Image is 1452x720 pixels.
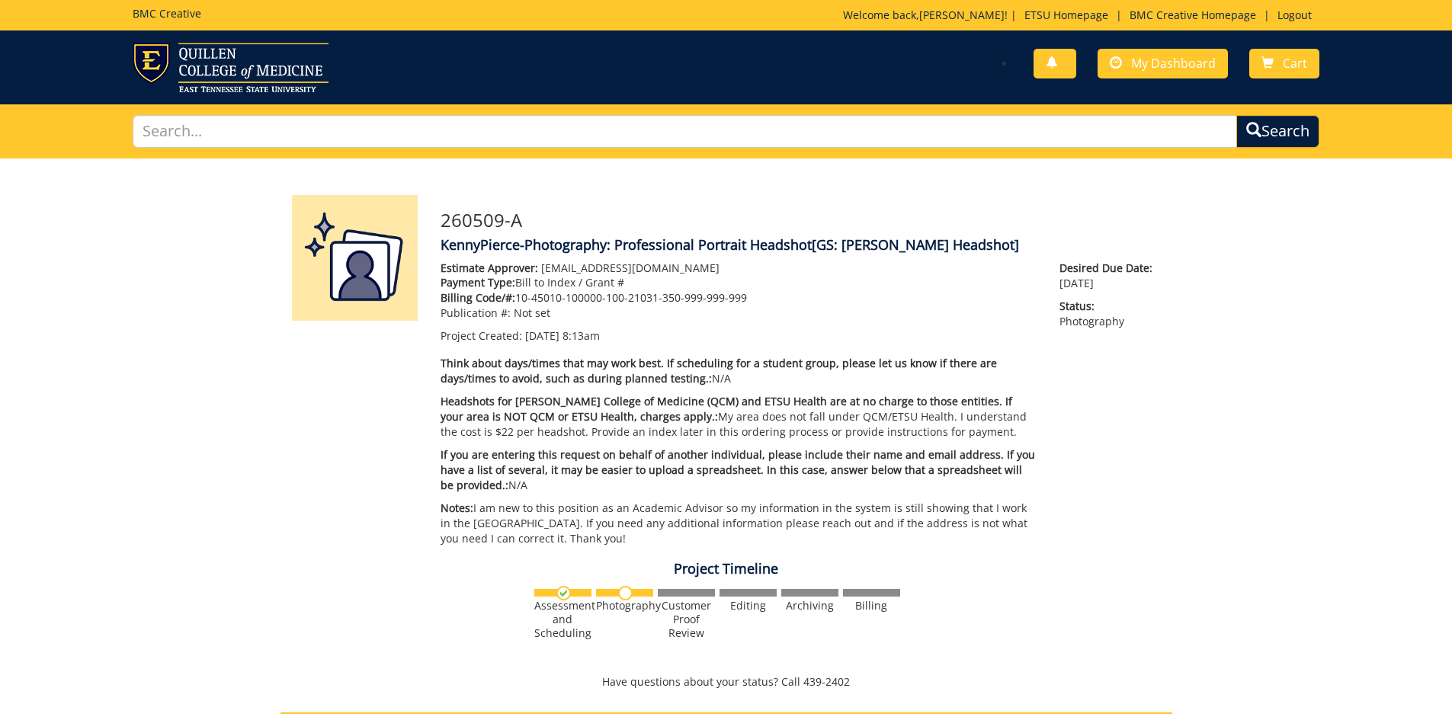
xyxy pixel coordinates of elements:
span: Publication #: [441,306,511,320]
a: BMC Creative Homepage [1122,8,1264,22]
span: [DATE] 8:13am [525,328,600,343]
span: [GS: [PERSON_NAME] Headshot] [812,235,1019,254]
span: Cart [1283,55,1307,72]
p: N/A [441,447,1037,493]
span: Status: [1059,299,1160,314]
span: Estimate Approver: [441,261,538,275]
img: Product featured image [292,195,418,321]
p: Bill to Index / Grant # [441,275,1037,290]
div: Photography [596,599,653,613]
input: Search... [133,115,1238,148]
p: Have questions about your status? Call 439-2402 [280,674,1172,690]
h5: BMC Creative [133,8,201,19]
a: My Dashboard [1098,49,1228,78]
p: Welcome back, ! | | | [843,8,1319,23]
div: Assessment and Scheduling [534,599,591,640]
p: 10-45010-100000-100-21031-350-999-999-999 [441,290,1037,306]
p: N/A [441,356,1037,386]
button: Search [1236,115,1319,148]
p: My area does not fall under QCM/ETSU Health. I understand the cost is $22 per headshot. Provide a... [441,394,1037,440]
p: Photography [1059,299,1160,329]
h3: 260509-A [441,210,1161,230]
h4: Project Timeline [280,562,1172,577]
a: Logout [1270,8,1319,22]
span: Project Created: [441,328,522,343]
div: Archiving [781,599,838,613]
a: Cart [1249,49,1319,78]
div: Editing [720,599,777,613]
img: no [618,586,633,600]
span: My Dashboard [1131,55,1216,72]
span: Notes: [441,501,473,515]
h4: KennyPierce-Photography: Professional Portrait Headshot [441,238,1161,253]
p: [DATE] [1059,261,1160,291]
div: Customer Proof Review [658,599,715,640]
img: ETSU logo [133,43,329,92]
span: Desired Due Date: [1059,261,1160,276]
span: Think about days/times that may work best. If scheduling for a student group, please let us know ... [441,356,997,386]
span: Headshots for [PERSON_NAME] College of Medicine (QCM) and ETSU Health are at no charge to those e... [441,394,1012,424]
div: Billing [843,599,900,613]
a: ETSU Homepage [1017,8,1116,22]
p: [EMAIL_ADDRESS][DOMAIN_NAME] [441,261,1037,276]
span: Payment Type: [441,275,515,290]
p: I am new to this position as an Academic Advisor so my information in the system is still showing... [441,501,1037,546]
span: Not set [514,306,550,320]
span: If you are entering this request on behalf of another individual, please include their name and e... [441,447,1035,492]
span: Billing Code/#: [441,290,515,305]
img: checkmark [556,586,571,600]
a: [PERSON_NAME] [919,8,1005,22]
